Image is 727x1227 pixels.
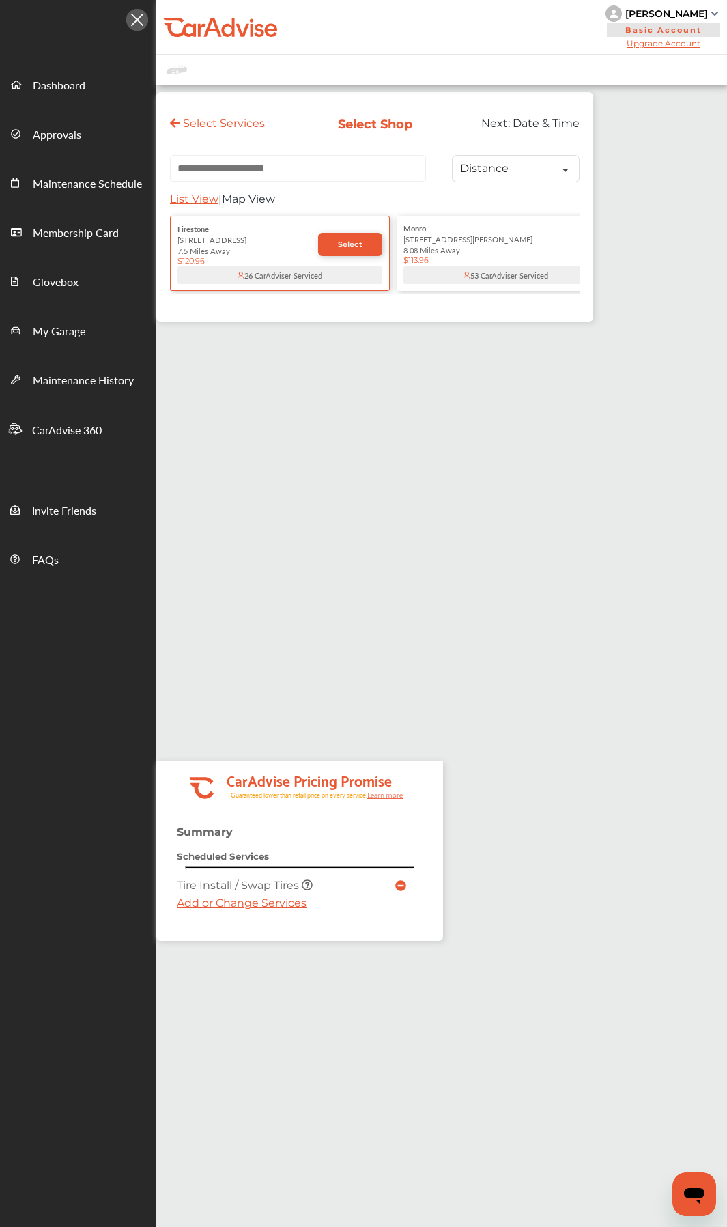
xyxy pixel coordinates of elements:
[1,109,156,158] a: Approvals
[446,117,590,143] div: Next:
[403,255,608,265] div: $113.96
[1,207,156,256] a: Membership Card
[227,767,392,792] tspan: CarAdvise Pricing Promise
[177,266,382,284] div: 26 CarAdviser Serviced
[33,225,119,242] span: Membership Card
[177,851,269,862] strong: Scheduled Services
[607,23,720,37] span: Basic Account
[403,266,608,284] div: 53 CarAdviser Serviced
[177,879,302,892] span: Tire Install / Swap Tires
[1,59,156,109] a: Dashboard
[32,422,102,440] span: CarAdvise 360
[1,305,156,354] a: My Garage
[177,826,233,838] strong: Summary
[32,503,96,520] span: Invite Friends
[177,234,318,245] div: [STREET_ADDRESS]
[403,244,608,255] div: 8.08 Miles Away
[1,256,156,305] a: Glovebox
[167,61,187,79] img: placeholder_car.fcab19be.svg
[177,245,318,256] div: 7.5 Miles Away
[33,77,85,95] span: Dashboard
[32,552,59,569] span: FAQs
[625,8,708,20] div: [PERSON_NAME]
[33,175,142,193] span: Maintenance Schedule
[177,897,307,909] a: Add or Change Services
[672,1172,716,1216] iframe: Button to launch messaging window
[1,354,156,404] a: Maintenance History
[33,274,79,292] span: Glovebox
[170,117,265,130] a: Select Services
[126,9,148,31] img: Icon.5fd9dcc7.svg
[318,233,382,256] a: Select
[222,193,275,206] span: Map View
[33,372,134,390] span: Maintenance History
[33,126,81,144] span: Approvals
[231,791,367,800] tspan: Guaranteed lower than retail price on every service.
[513,117,580,130] span: Date & Time
[33,323,85,341] span: My Garage
[177,223,209,234] span: Firestone
[403,234,608,244] div: [STREET_ADDRESS][PERSON_NAME]
[403,223,426,234] span: Monro
[605,5,622,22] img: knH8PDtVvWoAbQRylUukY18CTiRevjo20fAtgn5MLBQj4uumYvk2MzTtcAIzfGAtb1XOLVMAvhLuqoNAbL4reqehy0jehNKdM...
[314,117,436,132] div: Select Shop
[367,791,403,799] tspan: Learn more
[338,240,362,249] span: Select
[170,193,218,206] span: List View
[1,158,156,207] a: Maintenance Schedule
[605,38,722,48] span: Upgrade Account
[460,163,509,174] div: Distance
[170,193,580,212] div: |
[177,256,318,266] div: $120.96
[711,12,718,16] img: sCxJUJ+qAmfqhQGDUl18vwLg4ZYJ6CxN7XmbOMBAAAAAElFTkSuQmCC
